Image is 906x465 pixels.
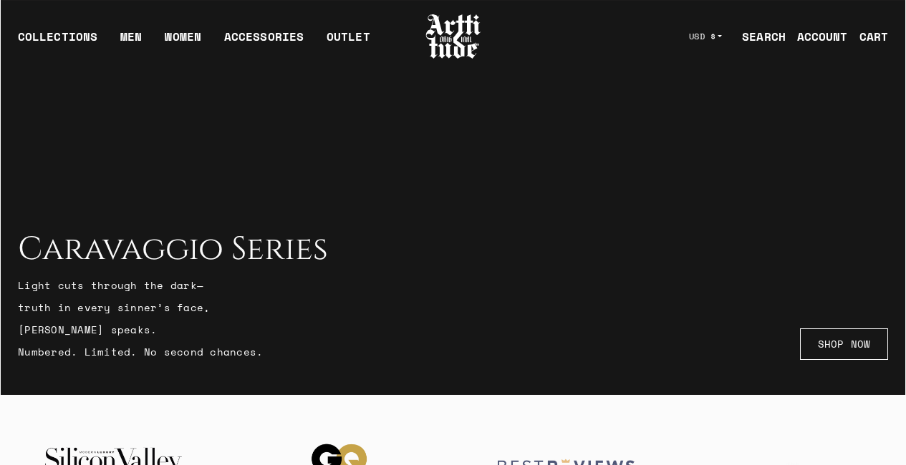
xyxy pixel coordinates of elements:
[120,28,142,57] a: MEN
[18,28,97,57] div: COLLECTIONS
[6,28,382,57] ul: Main navigation
[18,231,405,268] h2: Caravaggio Series
[224,28,304,57] div: ACCESSORIES
[18,277,405,293] p: Light cuts through the dark—
[680,21,731,52] button: USD $
[165,28,201,57] a: WOMEN
[689,31,716,42] span: USD $
[859,28,888,45] div: CART
[786,22,848,51] a: ACCOUNT
[18,321,405,338] p: [PERSON_NAME] speaks.
[848,22,888,51] a: Open cart
[425,12,482,61] img: Arttitude
[800,328,888,360] a: SHOP NOW
[731,22,786,51] a: SEARCH
[327,28,370,57] a: OUTLET
[18,299,405,315] p: truth in every sinner’s face,
[18,343,405,360] p: Numbered. Limited. No second chances.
